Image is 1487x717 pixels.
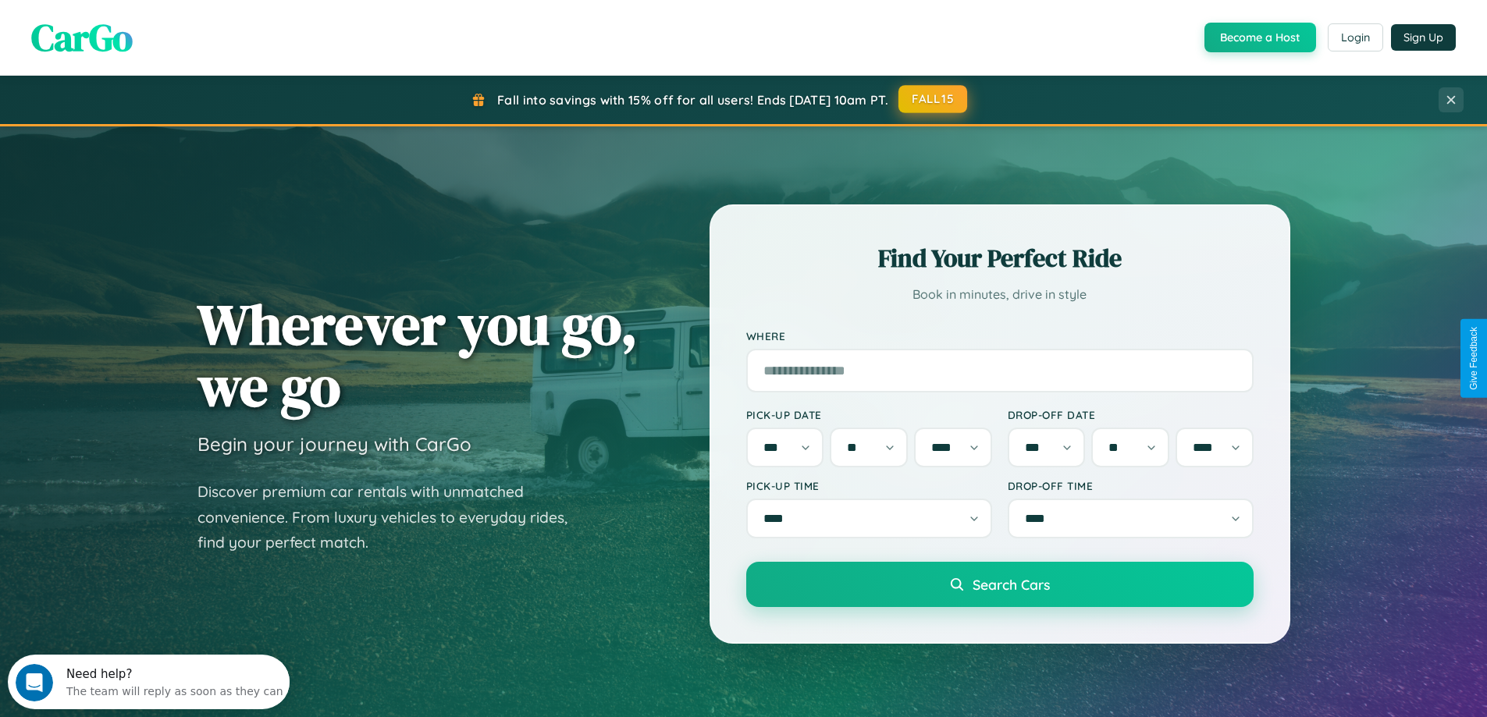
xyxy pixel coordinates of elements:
[746,408,992,421] label: Pick-up Date
[746,241,1254,275] h2: Find Your Perfect Ride
[1008,408,1254,421] label: Drop-off Date
[31,12,133,63] span: CarGo
[16,664,53,701] iframe: Intercom live chat
[197,432,471,456] h3: Begin your journey with CarGo
[1204,23,1316,52] button: Become a Host
[1468,327,1479,390] div: Give Feedback
[497,92,888,108] span: Fall into savings with 15% off for all users! Ends [DATE] 10am PT.
[6,6,290,49] div: Open Intercom Messenger
[1008,479,1254,492] label: Drop-off Time
[8,655,290,709] iframe: Intercom live chat discovery launcher
[973,576,1050,593] span: Search Cars
[59,26,276,42] div: The team will reply as soon as they can
[197,293,638,417] h1: Wherever you go, we go
[746,479,992,492] label: Pick-up Time
[1328,23,1383,51] button: Login
[898,85,967,113] button: FALL15
[1391,24,1456,51] button: Sign Up
[746,562,1254,607] button: Search Cars
[746,283,1254,306] p: Book in minutes, drive in style
[746,329,1254,343] label: Where
[197,479,588,555] p: Discover premium car rentals with unmatched convenience. From luxury vehicles to everyday rides, ...
[59,13,276,26] div: Need help?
